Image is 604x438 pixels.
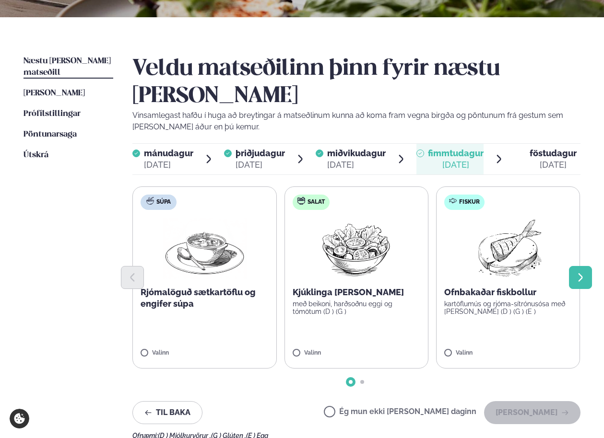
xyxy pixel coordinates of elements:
[444,300,572,315] p: kartöflumús og rjóma-sítrónusósa með [PERSON_NAME] (D ) (G ) (E )
[132,110,580,133] p: Vinsamlegast hafðu í huga að breytingar á matseðlinum kunna að koma fram vegna birgða og pöntunum...
[349,380,353,384] span: Go to slide 1
[24,151,48,159] span: Útskrá
[163,218,247,279] img: Soup.png
[141,287,268,310] p: Rjómalöguð sætkartöflu og engifer súpa
[236,148,285,158] span: þriðjudagur
[466,218,551,279] img: Fish.png
[24,88,85,99] a: [PERSON_NAME]
[293,300,420,315] p: með beikoni, harðsoðnu eggi og tómötum (D ) (G )
[24,57,111,77] span: Næstu [PERSON_NAME] matseðill
[24,110,81,118] span: Prófílstillingar
[24,150,48,161] a: Útskrá
[24,108,81,120] a: Prófílstillingar
[146,197,154,205] img: soup.svg
[156,198,171,206] span: Súpa
[530,159,577,171] div: [DATE]
[484,401,580,424] button: [PERSON_NAME]
[297,197,305,205] img: salad.svg
[530,148,577,158] span: föstudagur
[449,197,457,205] img: fish.svg
[121,266,144,289] button: Previous slide
[327,159,386,171] div: [DATE]
[314,218,399,279] img: Salad.png
[144,159,193,171] div: [DATE]
[236,159,285,171] div: [DATE]
[24,89,85,97] span: [PERSON_NAME]
[132,401,202,424] button: Til baka
[24,129,77,140] a: Pöntunarsaga
[459,198,480,206] span: Fiskur
[428,148,484,158] span: fimmtudagur
[308,198,325,206] span: Salat
[24,56,113,79] a: Næstu [PERSON_NAME] matseðill
[24,130,77,138] span: Pöntunarsaga
[360,380,364,384] span: Go to slide 2
[428,159,484,171] div: [DATE]
[10,409,29,428] a: Cookie settings
[144,148,193,158] span: mánudagur
[327,148,386,158] span: miðvikudagur
[569,266,592,289] button: Next slide
[132,56,580,109] h2: Veldu matseðilinn þinn fyrir næstu [PERSON_NAME]
[444,287,572,298] p: Ofnbakaðar fiskbollur
[293,287,420,298] p: Kjúklinga [PERSON_NAME]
